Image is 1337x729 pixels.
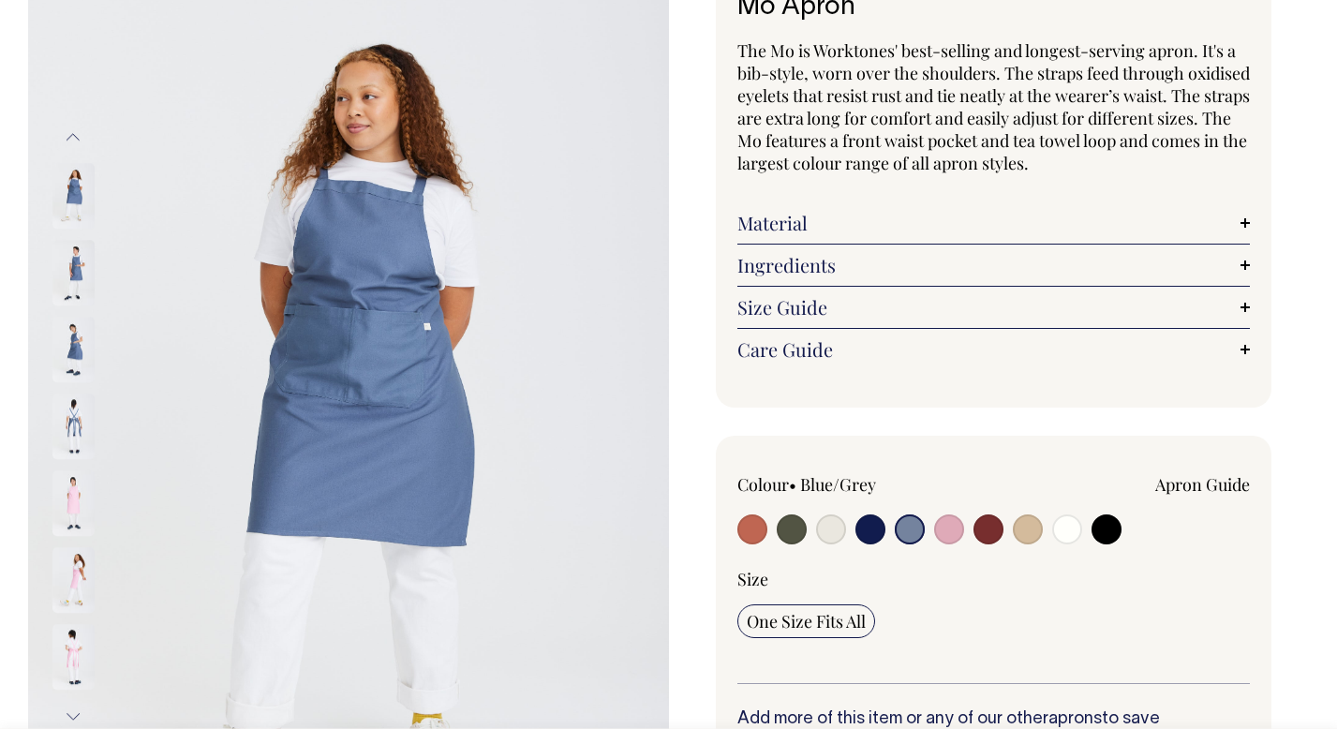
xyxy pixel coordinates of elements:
a: Size Guide [737,296,1251,319]
img: blue/grey [52,394,95,460]
img: blue/grey [52,164,95,230]
a: Ingredients [737,254,1251,276]
img: blue/grey [52,318,95,383]
img: blue/grey [52,241,95,306]
div: Size [737,568,1251,590]
span: One Size Fits All [747,610,866,632]
label: Blue/Grey [800,473,876,496]
button: Previous [59,116,87,158]
h6: Add more of this item or any of our other to save [737,710,1251,729]
img: pink [52,625,95,691]
span: The Mo is Worktones' best-selling and longest-serving apron. It's a bib-style, worn over the shou... [737,39,1250,174]
a: Material [737,212,1251,234]
div: Colour [737,473,943,496]
img: pink [52,471,95,537]
a: aprons [1048,711,1102,727]
a: Care Guide [737,338,1251,361]
a: Apron Guide [1155,473,1250,496]
img: pink [52,548,95,614]
span: • [789,473,796,496]
input: One Size Fits All [737,604,875,638]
